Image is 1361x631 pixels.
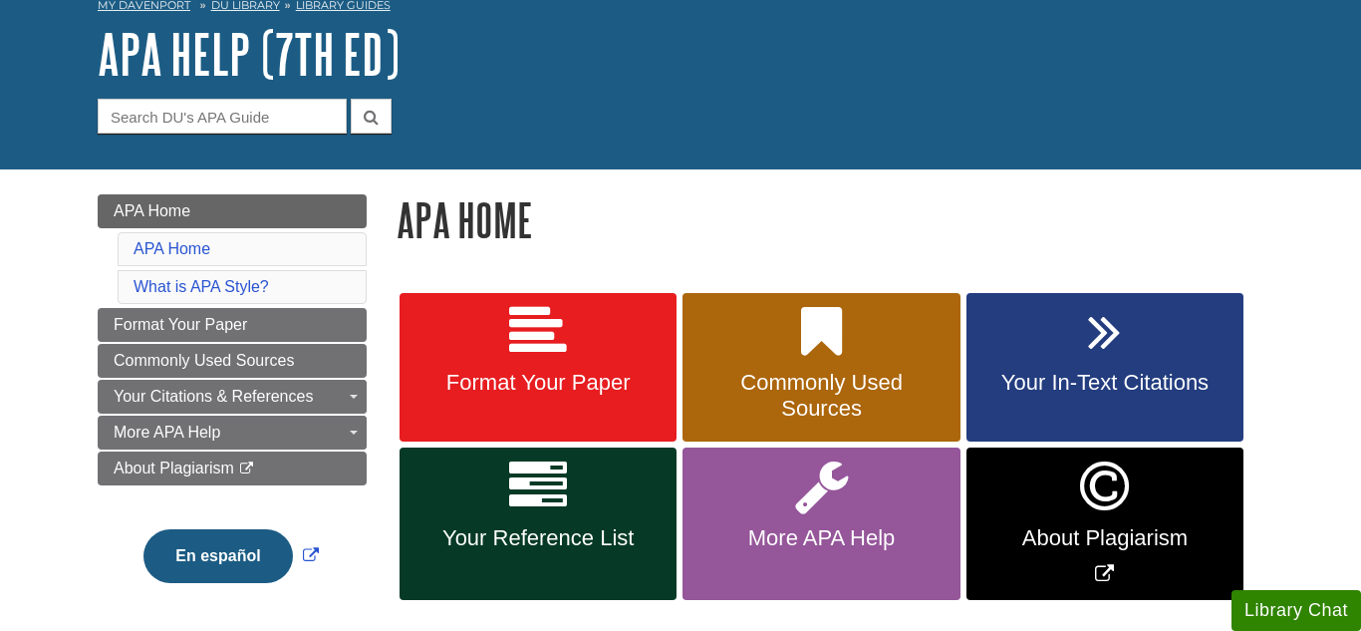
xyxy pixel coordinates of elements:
[1231,590,1361,631] button: Library Chat
[966,448,1243,600] a: Link opens in new window
[114,202,190,219] span: APA Home
[981,370,1228,396] span: Your In-Text Citations
[697,370,945,422] span: Commonly Used Sources
[682,448,959,600] a: More APA Help
[697,525,945,551] span: More APA Help
[114,424,220,441] span: More APA Help
[400,448,677,600] a: Your Reference List
[143,529,292,583] button: En español
[414,525,662,551] span: Your Reference List
[98,194,367,617] div: Guide Page Menu
[98,452,367,485] a: About Plagiarism
[134,278,269,295] a: What is APA Style?
[98,380,367,414] a: Your Citations & References
[397,194,1263,245] h1: APA Home
[414,370,662,396] span: Format Your Paper
[98,308,367,342] a: Format Your Paper
[682,293,959,443] a: Commonly Used Sources
[114,316,247,333] span: Format Your Paper
[98,99,347,134] input: Search DU's APA Guide
[98,23,400,85] a: APA Help (7th Ed)
[138,547,323,564] a: Link opens in new window
[134,240,210,257] a: APA Home
[114,460,234,476] span: About Plagiarism
[114,388,313,405] span: Your Citations & References
[238,463,255,475] i: This link opens in a new window
[98,344,367,378] a: Commonly Used Sources
[966,293,1243,443] a: Your In-Text Citations
[98,416,367,450] a: More APA Help
[400,293,677,443] a: Format Your Paper
[981,525,1228,551] span: About Plagiarism
[114,352,294,369] span: Commonly Used Sources
[98,194,367,228] a: APA Home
